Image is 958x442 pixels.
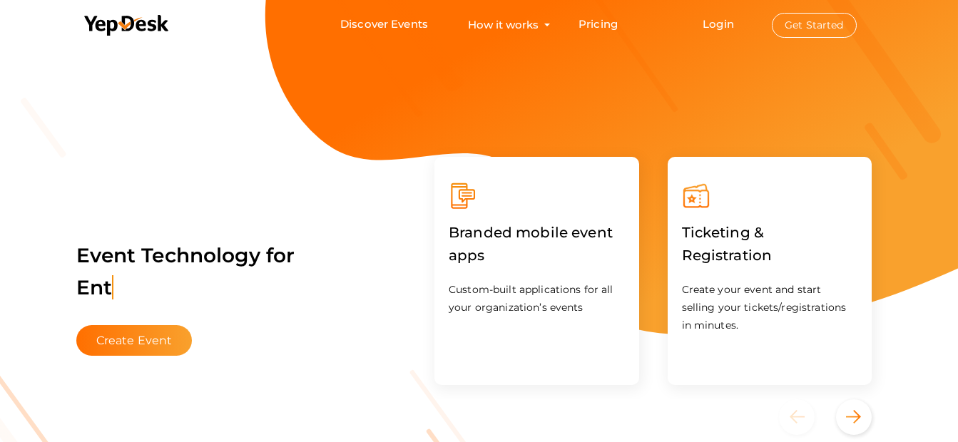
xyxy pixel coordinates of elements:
[449,210,625,277] label: Branded mobile event apps
[682,210,858,277] label: Ticketing & Registration
[340,11,428,38] a: Discover Events
[682,281,858,334] p: Create your event and start selling your tickets/registrations in minutes.
[449,250,625,263] a: Branded mobile event apps
[76,275,113,299] span: Ent
[779,399,832,435] button: Previous
[579,11,618,38] a: Pricing
[703,17,734,31] a: Login
[449,281,625,317] p: Custom-built applications for all your organization’s events
[682,250,858,263] a: Ticketing & Registration
[836,399,872,435] button: Next
[76,222,295,322] label: Event Technology for
[772,13,857,38] button: Get Started
[464,11,543,38] button: How it works
[76,325,193,356] button: Create Event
